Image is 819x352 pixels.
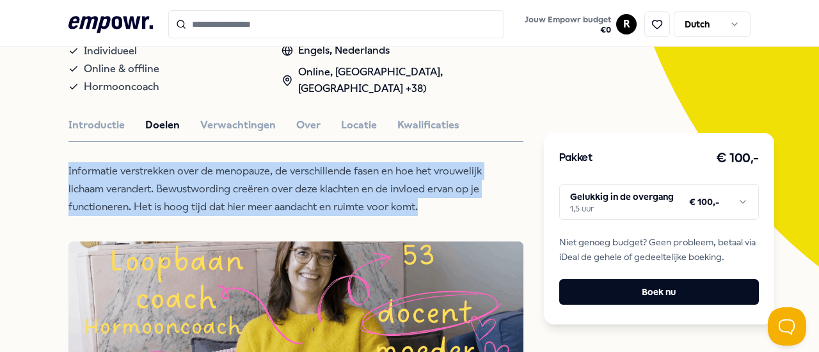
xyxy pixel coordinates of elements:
[522,12,614,38] button: Jouw Empowr budget€0
[559,150,592,167] h3: Pakket
[520,11,616,38] a: Jouw Empowr budget€0
[84,42,137,60] span: Individueel
[84,60,159,78] span: Online & offline
[296,117,321,134] button: Over
[145,117,180,134] button: Doelen
[397,117,459,134] button: Kwalificaties
[525,25,611,35] span: € 0
[559,235,759,264] span: Niet genoeg budget? Geen probleem, betaal via iDeal de gehele of gedeeltelijke boeking.
[282,64,523,96] div: Online, [GEOGRAPHIC_DATA], [GEOGRAPHIC_DATA] +38)
[200,117,276,134] button: Verwachtingen
[768,307,806,346] iframe: Help Scout Beacon - Open
[559,279,759,305] button: Boek nu
[68,117,125,134] button: Introductie
[716,148,759,169] h3: € 100,-
[282,42,523,59] div: Engels, Nederlands
[68,162,484,216] p: Informatie verstrekken over de menopauze, de verschillende fasen en hoe het vrouwelijk lichaam ve...
[616,14,637,34] button: R
[341,117,377,134] button: Locatie
[168,10,505,38] input: Search for products, categories or subcategories
[525,15,611,25] span: Jouw Empowr budget
[84,78,159,96] span: Hormooncoach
